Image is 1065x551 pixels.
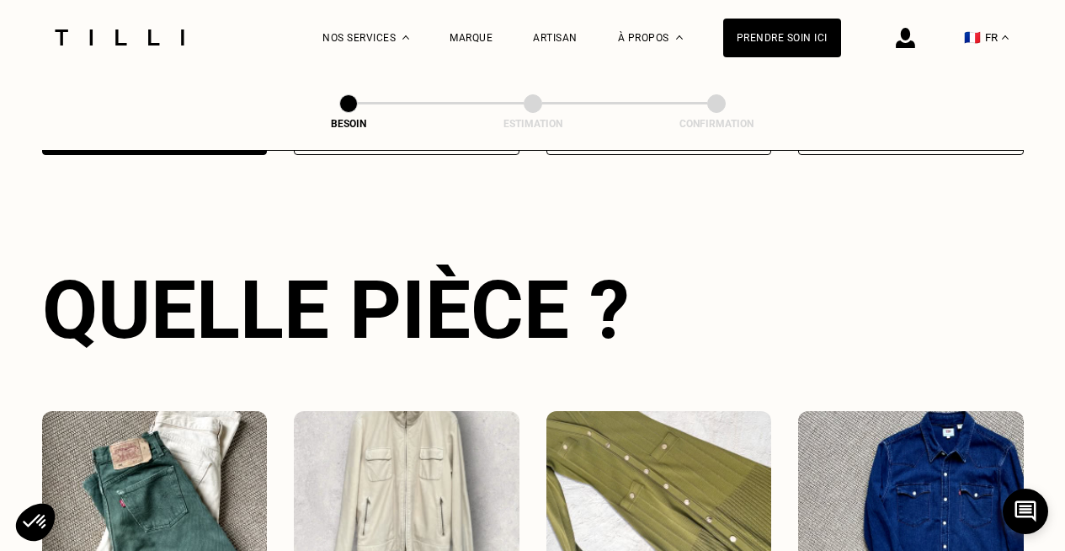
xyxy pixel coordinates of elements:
[1002,35,1009,40] img: menu déroulant
[49,29,190,45] img: Logo du service de couturière Tilli
[676,35,683,40] img: Menu déroulant à propos
[632,118,801,130] div: Confirmation
[450,32,493,44] a: Marque
[723,19,841,57] a: Prendre soin ici
[449,118,617,130] div: Estimation
[896,28,915,48] img: icône connexion
[402,35,409,40] img: Menu déroulant
[533,32,578,44] a: Artisan
[42,263,1024,357] div: Quelle pièce ?
[264,118,433,130] div: Besoin
[964,29,981,45] span: 🇫🇷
